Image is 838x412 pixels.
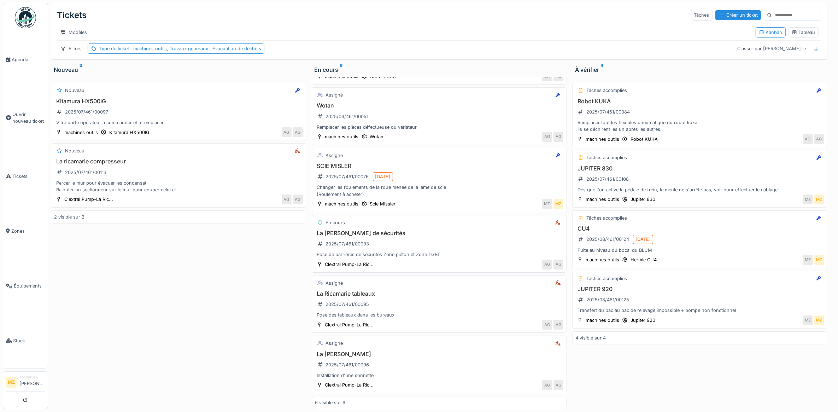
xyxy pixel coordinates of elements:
span: Équipements [14,283,45,289]
div: Percer le mur pour évacuer les condensat Rajouter un sectionneur sur le mur pour couper celui ci [54,180,303,193]
div: Nouveau [54,65,303,74]
div: Hermle CU4 [631,256,657,263]
div: Tickets [57,6,87,24]
div: MZ [542,199,552,209]
div: MZ [803,195,813,204]
div: Robot KUKA [631,136,658,143]
div: 2025/08/461/00124 [586,236,629,243]
li: MZ [6,377,17,388]
div: AG [293,195,303,204]
span: Stock [13,337,45,344]
div: 2025/08/461/00125 [586,296,629,303]
div: Fuite au niveau du bocal du BLUM [575,247,824,254]
div: Remplacer les pièces défectueuse du variateur. [315,124,564,130]
div: machines outils [64,129,98,136]
div: Kitamura HX500IG [109,129,150,136]
span: Tickets [12,173,45,180]
div: MZ [814,255,824,265]
div: Tâches accomplies [586,275,627,282]
div: 2025/07/461/00093 [326,240,369,247]
div: MZ [803,315,813,325]
div: MZ [814,315,824,325]
sup: 2 [80,65,82,74]
span: Agenda [12,56,45,63]
div: Classer par [PERSON_NAME] le [734,43,809,54]
div: Jupiter 830 [631,196,655,203]
div: Technicien [19,375,45,380]
div: Assigné [326,280,343,286]
sup: 6 [340,65,343,74]
div: AG [542,380,552,390]
div: AG [293,127,303,137]
div: machines outils [586,196,619,203]
div: Clextral Pump-La Ric... [64,196,113,203]
div: 2025/06/461/00051 [326,113,369,120]
div: Changer les roulements de la roue menée de la lame de scie (Roulement à acheter) [315,184,564,197]
div: AG [814,134,824,144]
div: Créer un ticket [715,10,761,20]
h3: Kitamura HX500IG [54,98,303,105]
div: Type de ticket [99,45,261,52]
span: Zones [11,228,45,234]
div: 6 visible sur 6 [315,399,345,406]
div: Clextral Pump-La Ric... [325,261,374,268]
div: AG [553,132,563,142]
a: MZ Technicien[PERSON_NAME] [6,375,45,391]
div: Nouveau [65,87,84,94]
h3: Robot KUKA [575,98,824,105]
div: Assigné [326,340,343,347]
h3: SCIE MISLER [315,163,564,169]
span: Ouvrir nouveau ticket [12,111,45,124]
div: 2025/07/461/00097 [65,109,108,115]
div: Pose des tableaux dans les bureaux [315,312,564,318]
div: Tâches [691,10,713,20]
div: AG [282,127,292,137]
img: Badge_color-CXgf-gQk.svg [15,7,36,28]
div: machines outils [586,317,619,324]
div: machines outils [586,256,619,263]
h3: La Ricamarie tableaux [315,290,564,297]
div: Transfert du bac au bac de relevage impossible + pompe non fonctionnel [575,307,824,314]
div: AG [553,380,563,390]
div: MZ [553,199,563,209]
div: machines outils [586,136,619,143]
div: AG [542,320,552,330]
h3: JUPITER 920 [575,286,824,292]
div: AG [553,260,563,269]
a: Équipements [3,259,48,313]
div: AG [282,195,292,204]
div: Tableau [792,29,815,36]
div: [DATE] [635,236,651,243]
div: Pose de barrières de sécurités Zone piéton et Zone TGBT [315,251,564,258]
a: Ouvrir nouveau ticket [3,87,48,149]
div: 2025/07/461/00095 [326,301,369,308]
div: En cours [315,65,564,74]
div: Assigné [326,152,343,159]
div: Tâches accomplies [586,154,627,161]
div: Installation d'une sonnette [315,372,564,379]
div: Assigné [326,92,343,98]
div: À vérifier [575,65,825,74]
a: Zones [3,204,48,259]
h3: La ricamarie compresseur [54,158,303,165]
div: Tâches accomplies [586,215,627,221]
div: Kanban [759,29,783,36]
a: Agenda [3,32,48,87]
div: En cours [326,219,345,226]
div: AG [542,260,552,269]
li: [PERSON_NAME] [19,375,45,390]
div: Wotan [370,133,384,140]
div: Nouveau [65,147,84,154]
div: 2025/07/461/00108 [586,176,629,182]
div: MZ [803,255,813,265]
h3: Wotan [315,102,564,109]
div: Clextral Pump-La Ric... [325,321,374,328]
a: Stock [3,313,48,368]
a: Tickets [3,149,48,204]
div: AG [542,132,552,142]
span: : machines outils, Travaux généraux , Évacuation de déchets [129,46,261,51]
div: 4 visible sur 4 [575,335,606,341]
div: AG [803,134,813,144]
div: 2025/07/461/00113 [65,169,106,176]
div: 2 visible sur 2 [54,214,84,220]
